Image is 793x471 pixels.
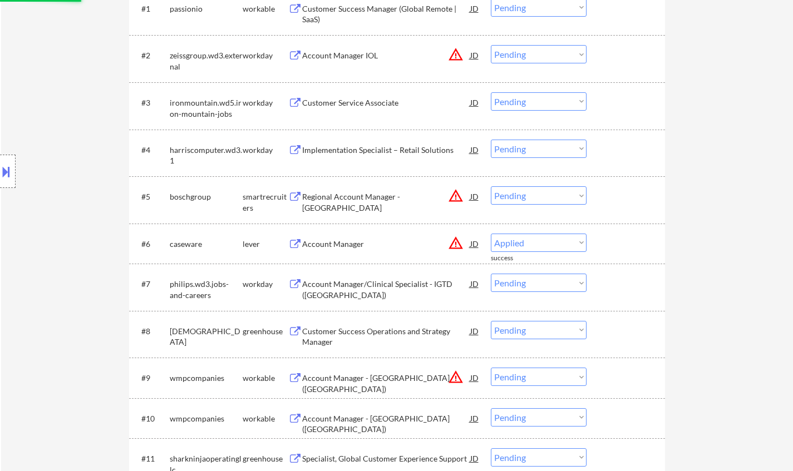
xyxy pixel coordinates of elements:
div: wmpcompanies [170,373,243,384]
div: workday [243,50,288,61]
div: workable [243,373,288,384]
div: JD [469,234,480,254]
div: JD [469,274,480,294]
div: JD [469,45,480,65]
button: warning_amber [448,369,464,385]
div: wmpcompanies [170,413,243,424]
div: Specialist, Global Customer Experience Support [302,453,470,464]
div: Account Manager - [GEOGRAPHIC_DATA] ([GEOGRAPHIC_DATA]) [302,373,470,394]
div: Account Manager IOL [302,50,470,61]
div: #8 [141,326,161,337]
div: ironmountain.wd5.iron-mountain-jobs [170,97,243,119]
div: Customer Service Associate [302,97,470,108]
div: smartrecruiters [243,191,288,213]
div: JD [469,140,480,160]
div: JD [469,186,480,206]
div: #11 [141,453,161,464]
div: JD [469,408,480,428]
div: caseware [170,239,243,250]
div: boschgroup [170,191,243,202]
div: #10 [141,413,161,424]
div: #9 [141,373,161,384]
div: workday [243,145,288,156]
div: #2 [141,50,161,61]
div: zeissgroup.wd3.external [170,50,243,72]
div: harriscomputer.wd3.1 [170,145,243,166]
div: success [491,254,535,263]
div: Account Manager - [GEOGRAPHIC_DATA] ([GEOGRAPHIC_DATA]) [302,413,470,435]
div: JD [469,321,480,341]
div: JD [469,92,480,112]
div: lever [243,239,288,250]
div: workable [243,3,288,14]
div: workday [243,97,288,108]
div: passionio [170,3,243,14]
div: JD [469,448,480,468]
div: greenhouse [243,453,288,464]
div: #1 [141,3,161,14]
div: workday [243,279,288,290]
div: Customer Success Manager (Global Remote | SaaS) [302,3,470,25]
div: [DEMOGRAPHIC_DATA] [170,326,243,348]
div: #7 [141,279,161,290]
div: Account Manager [302,239,470,250]
div: Regional Account Manager - [GEOGRAPHIC_DATA] [302,191,470,213]
div: workable [243,413,288,424]
button: warning_amber [448,47,464,62]
div: Implementation Specialist – Retail Solutions [302,145,470,156]
button: warning_amber [448,188,464,204]
div: greenhouse [243,326,288,337]
div: Account Manager/Clinical Specialist - IGTD ([GEOGRAPHIC_DATA]) [302,279,470,300]
div: Customer Success Operations and Strategy Manager [302,326,470,348]
div: philips.wd3.jobs-and-careers [170,279,243,300]
button: warning_amber [448,235,464,251]
div: JD [469,368,480,388]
